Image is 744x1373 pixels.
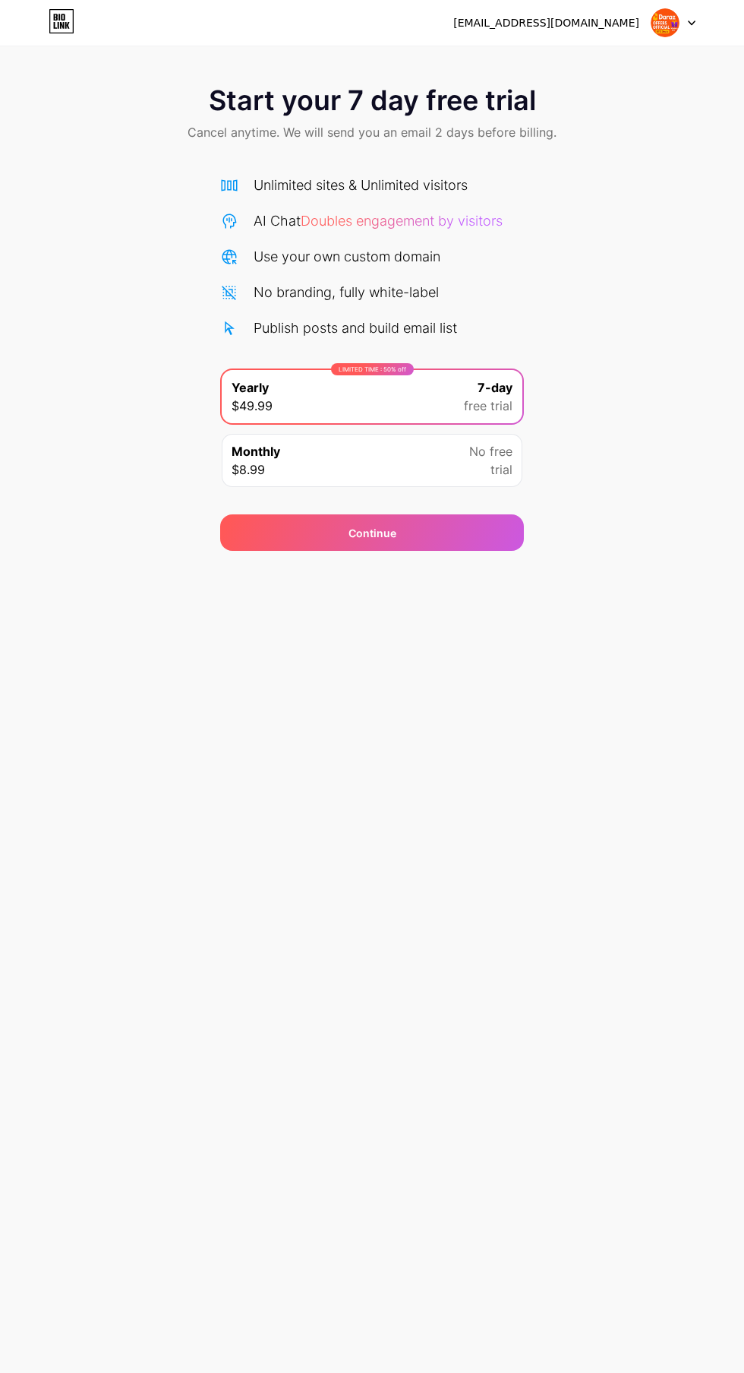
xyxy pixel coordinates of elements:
[348,525,396,541] div: Continue
[254,318,457,338] div: Publish posts and build email list
[331,363,414,375] div: LIMITED TIME : 50% off
[254,282,439,302] div: No branding, fully white-label
[254,246,440,267] div: Use your own custom domain
[209,85,536,115] span: Start your 7 day free trial
[490,460,512,479] span: trial
[651,8,679,37] img: Poly Akther
[232,460,265,479] span: $8.99
[232,397,273,415] span: $49.99
[254,210,503,231] div: AI Chat
[453,15,639,31] div: [EMAIL_ADDRESS][DOMAIN_NAME]
[301,213,503,229] span: Doubles engagement by visitors
[478,378,512,397] span: 7-day
[188,123,556,141] span: Cancel anytime. We will send you an email 2 days before billing.
[464,397,512,415] span: free trial
[232,442,280,460] span: Monthly
[469,442,512,460] span: No free
[254,175,468,195] div: Unlimited sites & Unlimited visitors
[232,378,269,397] span: Yearly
